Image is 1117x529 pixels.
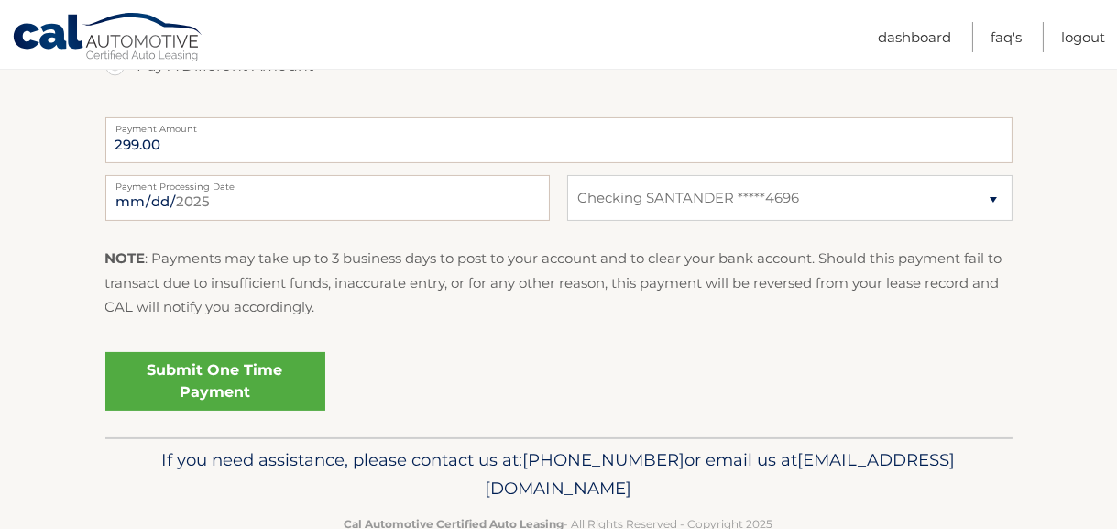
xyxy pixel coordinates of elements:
[105,352,325,411] a: Submit One Time Payment
[1061,22,1105,52] a: Logout
[117,446,1001,504] p: If you need assistance, please contact us at: or email us at
[991,22,1022,52] a: FAQ's
[105,175,550,190] label: Payment Processing Date
[105,117,1013,132] label: Payment Amount
[878,22,951,52] a: Dashboard
[105,117,1013,163] input: Payment Amount
[12,12,204,65] a: Cal Automotive
[105,247,1013,319] p: : Payments may take up to 3 business days to post to your account and to clear your bank account....
[105,249,146,267] strong: NOTE
[105,175,550,221] input: Payment Date
[523,449,685,470] span: [PHONE_NUMBER]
